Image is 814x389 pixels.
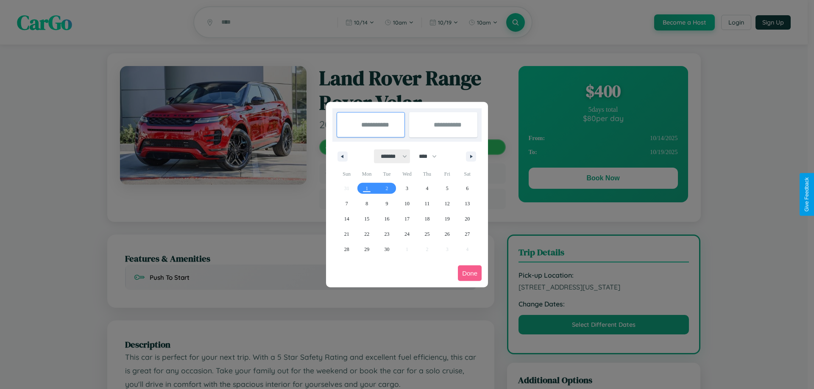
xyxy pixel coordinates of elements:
button: 24 [397,226,417,242]
span: 28 [344,242,349,257]
span: 22 [364,226,369,242]
button: 11 [417,196,437,211]
button: 4 [417,181,437,196]
span: 7 [346,196,348,211]
span: 10 [404,196,410,211]
span: 2 [386,181,388,196]
span: 14 [344,211,349,226]
span: 19 [445,211,450,226]
span: Wed [397,167,417,181]
span: 15 [364,211,369,226]
button: 13 [457,196,477,211]
button: 5 [437,181,457,196]
span: Sat [457,167,477,181]
span: 26 [445,226,450,242]
button: 2 [377,181,397,196]
span: 11 [425,196,430,211]
span: 24 [404,226,410,242]
span: Mon [357,167,376,181]
button: 17 [397,211,417,226]
span: 17 [404,211,410,226]
button: 12 [437,196,457,211]
button: 19 [437,211,457,226]
span: 30 [385,242,390,257]
button: 30 [377,242,397,257]
span: 18 [424,211,429,226]
span: 25 [424,226,429,242]
button: 23 [377,226,397,242]
span: 6 [466,181,468,196]
button: 27 [457,226,477,242]
span: 5 [446,181,449,196]
button: 18 [417,211,437,226]
span: 16 [385,211,390,226]
span: Fri [437,167,457,181]
button: 20 [457,211,477,226]
button: 28 [337,242,357,257]
button: 3 [397,181,417,196]
span: Thu [417,167,437,181]
span: 21 [344,226,349,242]
span: 1 [365,181,368,196]
span: 29 [364,242,369,257]
button: 21 [337,226,357,242]
span: 13 [465,196,470,211]
button: 26 [437,226,457,242]
span: 20 [465,211,470,226]
button: 29 [357,242,376,257]
button: 6 [457,181,477,196]
button: 25 [417,226,437,242]
button: 9 [377,196,397,211]
button: 15 [357,211,376,226]
button: 22 [357,226,376,242]
span: 12 [445,196,450,211]
button: 10 [397,196,417,211]
span: 3 [406,181,408,196]
button: 1 [357,181,376,196]
div: Give Feedback [804,177,810,212]
span: 8 [365,196,368,211]
button: 14 [337,211,357,226]
span: 4 [426,181,428,196]
button: Done [458,265,482,281]
span: Tue [377,167,397,181]
button: 16 [377,211,397,226]
button: 7 [337,196,357,211]
button: 8 [357,196,376,211]
span: 23 [385,226,390,242]
span: 27 [465,226,470,242]
span: Sun [337,167,357,181]
span: 9 [386,196,388,211]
